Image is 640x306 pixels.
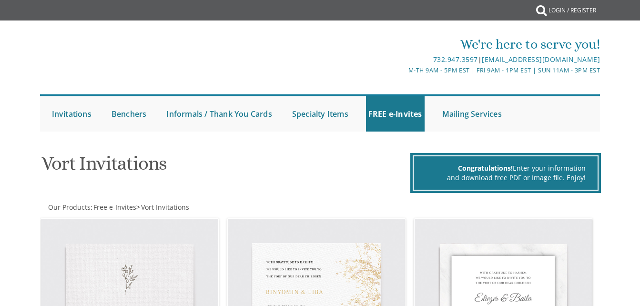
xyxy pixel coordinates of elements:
[290,96,351,132] a: Specialty Items
[141,203,189,212] span: Vort Invitations
[227,54,600,65] div: |
[458,163,513,173] span: Congratulations!
[109,96,149,132] a: Benchers
[47,203,91,212] a: Our Products
[433,55,478,64] a: 732.947.3597
[426,163,585,173] div: Enter your information
[93,203,136,212] span: Free e-Invites
[50,96,94,132] a: Invitations
[227,35,600,54] div: We're here to serve you!
[227,65,600,75] div: M-Th 9am - 5pm EST | Fri 9am - 1pm EST | Sun 11am - 3pm EST
[92,203,136,212] a: Free e-Invites
[40,203,320,212] div: :
[482,55,600,64] a: [EMAIL_ADDRESS][DOMAIN_NAME]
[41,153,408,181] h1: Vort Invitations
[366,96,425,132] a: FREE e-Invites
[136,203,189,212] span: >
[140,203,189,212] a: Vort Invitations
[164,96,274,132] a: Informals / Thank You Cards
[426,173,585,183] div: and download free PDF or Image file. Enjoy!
[440,96,504,132] a: Mailing Services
